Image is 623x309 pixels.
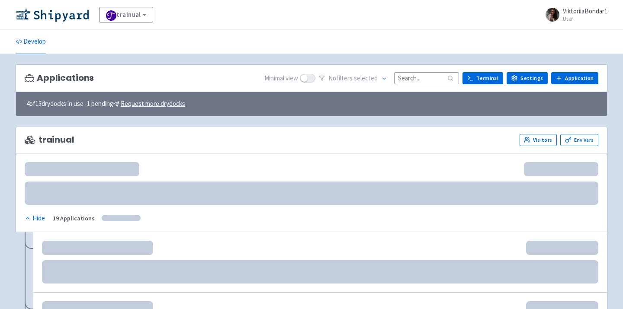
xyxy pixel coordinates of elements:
[25,213,45,223] div: Hide
[354,74,378,82] span: selected
[25,73,94,83] h3: Applications
[540,8,607,22] a: ViktoriiaBondar1 User
[551,72,598,84] a: Application
[16,8,89,22] img: Shipyard logo
[328,73,378,83] span: No filter s
[264,73,298,83] span: Minimal view
[563,16,607,22] small: User
[507,72,548,84] a: Settings
[25,135,74,145] span: trainual
[16,30,46,54] a: Develop
[563,7,607,15] span: ViktoriiaBondar1
[25,213,46,223] button: Hide
[26,99,185,109] span: 4 of 15 drydocks in use - 1 pending
[462,72,503,84] a: Terminal
[560,134,598,146] a: Env Vars
[394,72,459,84] input: Search...
[99,7,153,22] a: trainual
[520,134,557,146] a: Visitors
[53,213,95,223] div: 19 Applications
[121,99,185,108] u: Request more drydocks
